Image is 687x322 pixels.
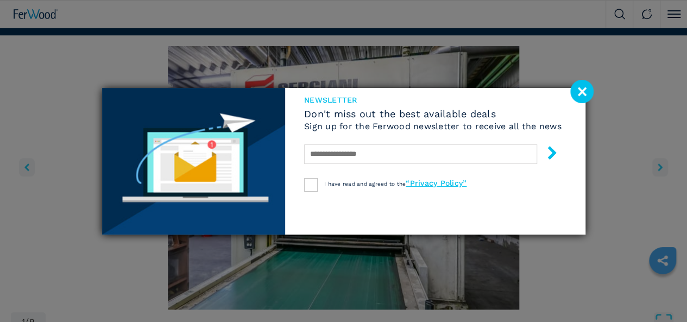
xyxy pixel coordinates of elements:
[324,181,467,187] span: I have read and agreed to the
[406,179,467,187] a: “Privacy Policy”
[304,122,562,131] h6: Sign up for the Ferwood newsletter to receive all the news
[534,142,559,167] button: submit-button
[102,88,286,235] img: Newsletter image
[304,109,562,119] span: Don't miss out the best available deals
[304,96,562,104] span: newsletter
